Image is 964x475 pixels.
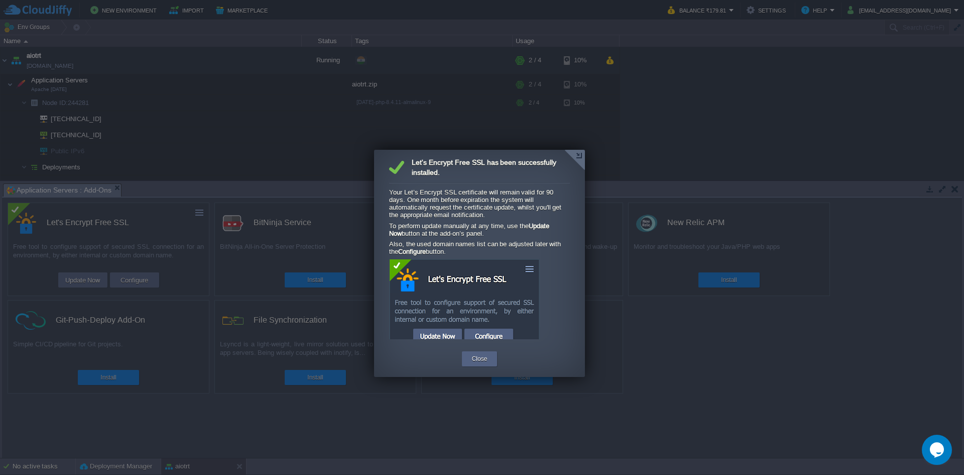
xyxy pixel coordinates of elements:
[389,240,563,255] p: Also, the used domain names list can be adjusted later with the button.
[389,259,540,352] img: Let's encrypt addon configuration
[389,222,549,237] strong: Update Now
[389,188,563,219] p: Your Let’s Encrypt SSL certificate will remain valid for 90 days. One month before expiration the...
[398,248,426,255] strong: Configure
[389,222,563,237] p: To perform update manually at any time, use the button at the add-on’s panel.
[472,354,488,364] button: Close
[389,157,570,177] label: Let's Encrypt Free SSL has been successfully installed.
[922,435,954,465] iframe: chat widget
